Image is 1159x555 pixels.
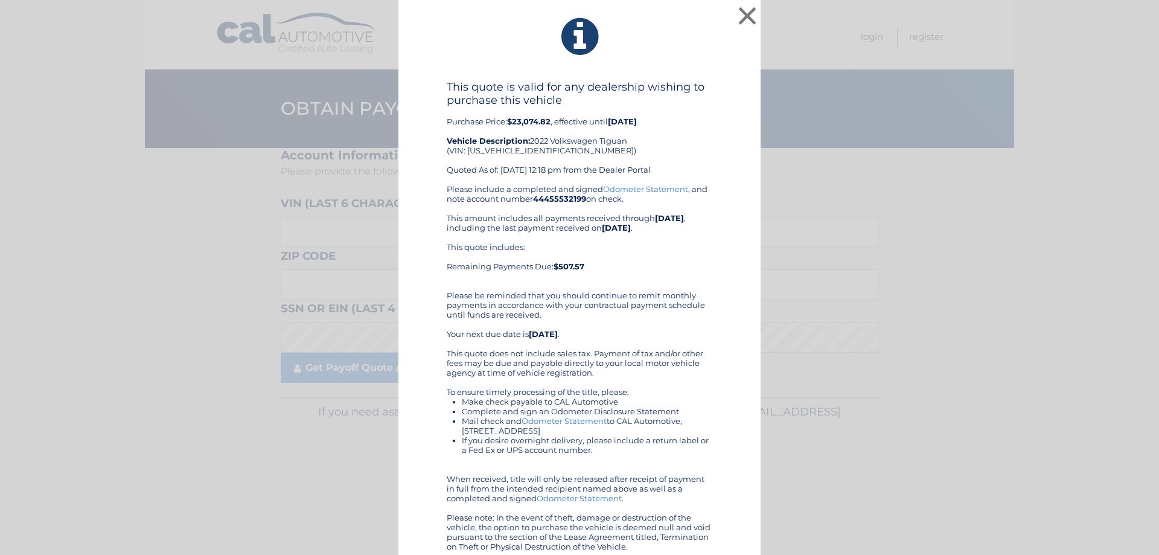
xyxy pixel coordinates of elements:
div: Please include a completed and signed , and note account number on check. This amount includes al... [447,184,712,551]
li: If you desire overnight delivery, please include a return label or a Fed Ex or UPS account number. [462,435,712,455]
a: Odometer Statement [603,184,688,194]
b: $23,074.82 [507,117,551,126]
b: [DATE] [529,329,558,339]
b: [DATE] [655,213,684,223]
div: This quote includes: Remaining Payments Due: [447,242,712,281]
strong: Vehicle Description: [447,136,530,146]
a: Odometer Statement [522,416,607,426]
button: × [735,4,759,28]
b: [DATE] [608,117,637,126]
li: Complete and sign an Odometer Disclosure Statement [462,406,712,416]
li: Make check payable to CAL Automotive [462,397,712,406]
h4: This quote is valid for any dealership wishing to purchase this vehicle [447,80,712,107]
div: Purchase Price: , effective until 2022 Volkswagen Tiguan (VIN: [US_VEHICLE_IDENTIFICATION_NUMBER]... [447,80,712,184]
b: $507.57 [554,261,584,271]
b: 44455532199 [533,194,586,204]
li: Mail check and to CAL Automotive, [STREET_ADDRESS] [462,416,712,435]
a: Odometer Statement [537,493,622,503]
b: [DATE] [602,223,631,233]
